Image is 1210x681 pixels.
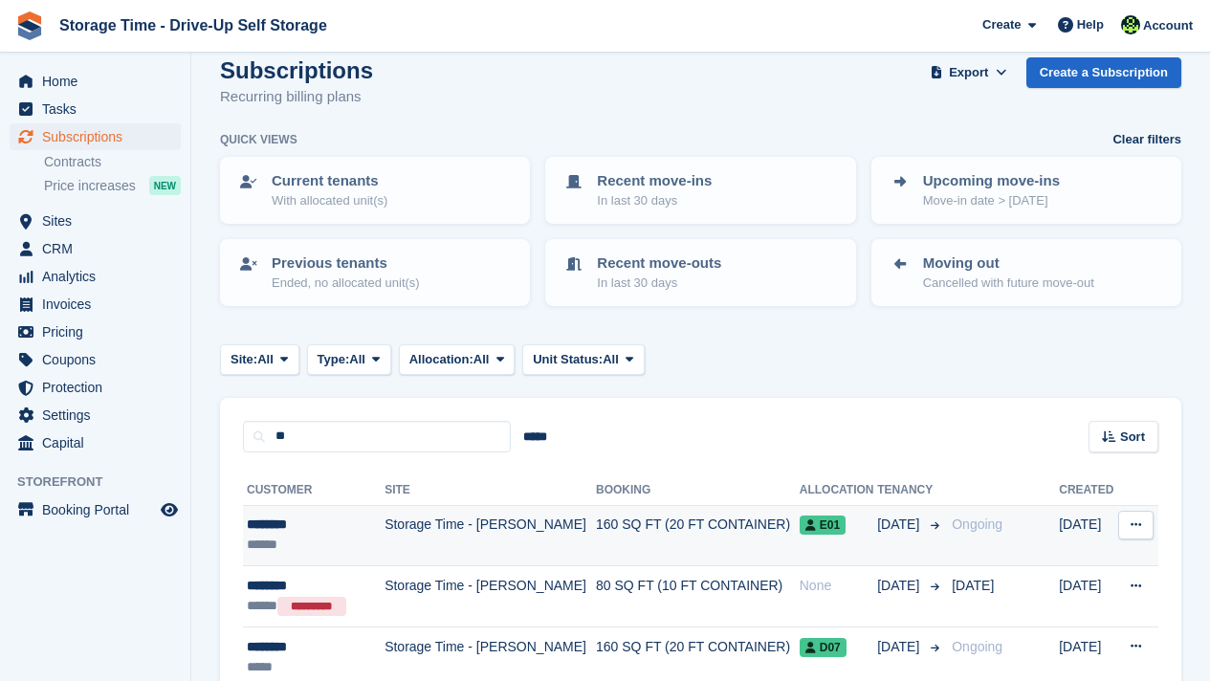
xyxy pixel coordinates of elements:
a: Current tenants With allocated unit(s) [222,159,528,222]
span: Subscriptions [42,123,157,150]
p: Upcoming move-ins [923,170,1060,192]
span: Protection [42,374,157,401]
td: 160 SQ FT (20 FT CONTAINER) [596,505,800,566]
button: Site: All [220,344,299,376]
a: menu [10,208,181,234]
a: menu [10,68,181,95]
h1: Subscriptions [220,57,373,83]
span: Storefront [17,472,190,492]
div: NEW [149,176,181,195]
a: menu [10,291,181,318]
a: Preview store [158,498,181,521]
span: Account [1143,16,1193,35]
span: Help [1077,15,1104,34]
span: Booking Portal [42,496,157,523]
a: menu [10,402,181,428]
span: All [603,350,619,369]
a: menu [10,96,181,122]
span: [DATE] [877,515,923,535]
th: Booking [596,475,800,506]
span: Unit Status: [533,350,603,369]
button: Allocation: All [399,344,516,376]
a: menu [10,263,181,290]
span: Allocation: [409,350,473,369]
p: Current tenants [272,170,387,192]
th: Tenancy [877,475,944,506]
th: Site [385,475,596,506]
a: Contracts [44,153,181,171]
a: menu [10,319,181,345]
p: Cancelled with future move-out [923,274,1094,293]
img: Laaibah Sarwar [1121,15,1140,34]
p: Moving out [923,253,1094,275]
div: None [800,576,877,596]
a: menu [10,374,181,401]
span: D07 [800,638,847,657]
span: Create [982,15,1021,34]
span: Sort [1120,428,1145,447]
a: Create a Subscription [1026,57,1181,89]
a: menu [10,235,181,262]
a: Clear filters [1112,130,1181,149]
td: [DATE] [1059,566,1116,627]
span: [DATE] [877,576,923,596]
span: All [257,350,274,369]
span: Home [42,68,157,95]
a: menu [10,346,181,373]
p: Previous tenants [272,253,420,275]
button: Unit Status: All [522,344,644,376]
a: Price increases NEW [44,175,181,196]
a: Moving out Cancelled with future move-out [873,241,1179,304]
p: Recurring billing plans [220,86,373,108]
h6: Quick views [220,131,297,148]
a: Upcoming move-ins Move-in date > [DATE] [873,159,1179,222]
a: Previous tenants Ended, no allocated unit(s) [222,241,528,304]
span: Ongoing [952,639,1002,654]
span: Site: [231,350,257,369]
span: Capital [42,429,157,456]
span: Export [949,63,988,82]
td: [DATE] [1059,505,1116,566]
th: Customer [243,475,385,506]
span: Pricing [42,319,157,345]
a: Storage Time - Drive-Up Self Storage [52,10,335,41]
span: Settings [42,402,157,428]
span: Analytics [42,263,157,290]
a: Recent move-outs In last 30 days [547,241,853,304]
td: Storage Time - [PERSON_NAME] [385,566,596,627]
p: Ended, no allocated unit(s) [272,274,420,293]
span: Coupons [42,346,157,373]
p: With allocated unit(s) [272,191,387,210]
span: Ongoing [952,516,1002,532]
a: menu [10,429,181,456]
span: Type: [318,350,350,369]
span: All [473,350,490,369]
th: Created [1059,475,1116,506]
span: Sites [42,208,157,234]
p: Move-in date > [DATE] [923,191,1060,210]
span: Invoices [42,291,157,318]
button: Export [927,57,1011,89]
button: Type: All [307,344,391,376]
td: 80 SQ FT (10 FT CONTAINER) [596,566,800,627]
span: E01 [800,516,846,535]
p: In last 30 days [597,191,712,210]
a: menu [10,496,181,523]
a: menu [10,123,181,150]
span: [DATE] [877,637,923,657]
p: Recent move-outs [597,253,721,275]
span: [DATE] [952,578,994,593]
span: All [349,350,365,369]
p: Recent move-ins [597,170,712,192]
span: Tasks [42,96,157,122]
img: stora-icon-8386f47178a22dfd0bd8f6a31ec36ba5ce8667c1dd55bd0f319d3a0aa187defe.svg [15,11,44,40]
td: Storage Time - [PERSON_NAME] [385,505,596,566]
span: CRM [42,235,157,262]
th: Allocation [800,475,877,506]
span: Price increases [44,177,136,195]
p: In last 30 days [597,274,721,293]
a: Recent move-ins In last 30 days [547,159,853,222]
